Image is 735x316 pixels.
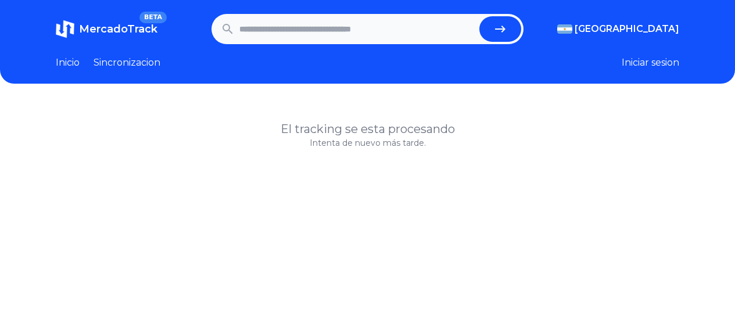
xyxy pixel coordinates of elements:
[56,20,157,38] a: MercadoTrackBETA
[139,12,167,23] span: BETA
[94,56,160,70] a: Sincronizacion
[56,121,679,137] h1: El tracking se esta procesando
[56,56,80,70] a: Inicio
[56,20,74,38] img: MercadoTrack
[575,22,679,36] span: [GEOGRAPHIC_DATA]
[79,23,157,35] span: MercadoTrack
[622,56,679,70] button: Iniciar sesion
[557,24,572,34] img: Argentina
[557,22,679,36] button: [GEOGRAPHIC_DATA]
[56,137,679,149] p: Intenta de nuevo más tarde.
